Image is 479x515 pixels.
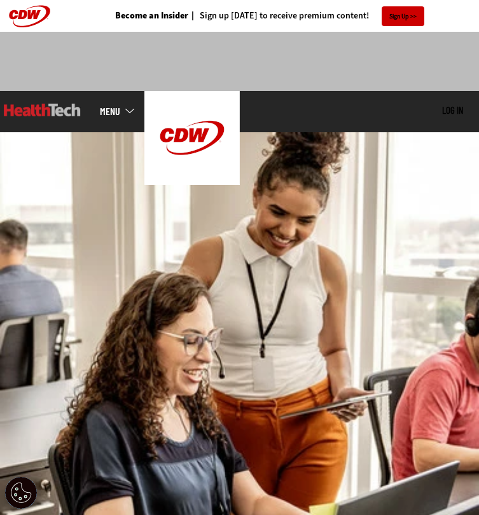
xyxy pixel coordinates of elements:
button: Open Preferences [5,477,37,509]
div: Cookie Settings [5,477,37,509]
a: Sign Up [382,6,424,26]
img: Home [144,91,240,185]
a: Sign up [DATE] to receive premium content! [188,11,369,20]
div: User menu [442,105,463,117]
a: CDW [144,175,240,188]
a: Log in [442,104,463,116]
a: Become an Insider [115,11,188,20]
img: Home [4,104,81,116]
a: mobile-menu [100,106,144,116]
